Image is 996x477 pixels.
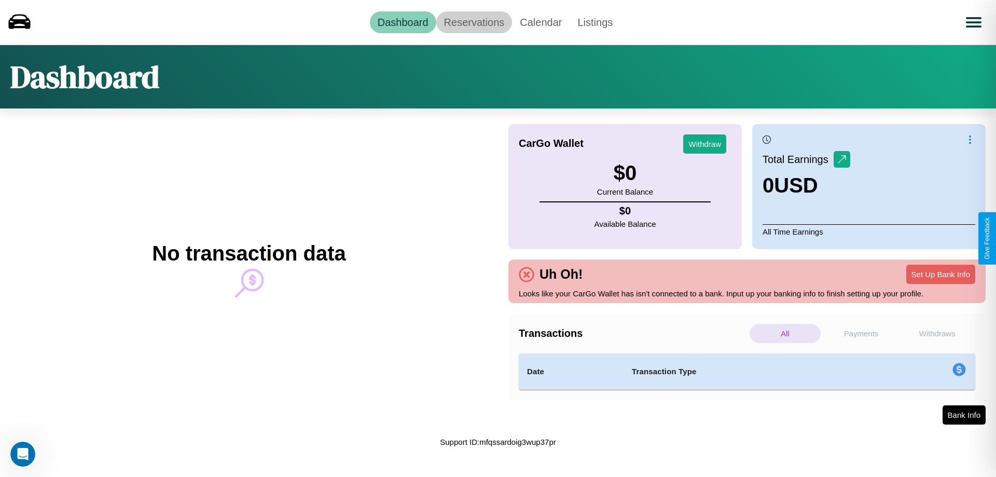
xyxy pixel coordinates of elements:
button: Set Up Bank Info [906,265,975,284]
h1: Dashboard [10,56,159,98]
h3: $ 0 [597,161,653,185]
h4: Transactions [519,328,747,339]
button: Withdraw [683,134,726,154]
p: Looks like your CarGo Wallet has isn't connected to a bank. Input up your banking info to finish ... [519,287,975,301]
p: Total Earnings [763,150,834,169]
h4: Uh Oh! [534,267,588,282]
a: Listings [570,11,620,33]
p: Withdraws [902,324,973,343]
a: Calendar [512,11,570,33]
p: Current Balance [597,185,653,199]
div: Give Feedback [984,217,991,260]
a: Dashboard [370,11,436,33]
button: Bank Info [943,405,986,425]
p: All [750,324,821,343]
p: Support ID: mfqssardoig3wup37pr [440,435,556,449]
button: Open menu [959,8,988,37]
p: Payments [826,324,897,343]
h3: 0 USD [763,174,850,197]
p: Available Balance [594,217,656,231]
h4: Transaction Type [632,365,867,378]
table: simple table [519,353,975,390]
h4: $ 0 [594,205,656,217]
h4: CarGo Wallet [519,138,584,149]
h2: No transaction data [152,242,345,265]
h4: Date [527,365,615,378]
p: All Time Earnings [763,224,975,239]
iframe: Intercom live chat [10,442,35,467]
a: Reservations [436,11,513,33]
